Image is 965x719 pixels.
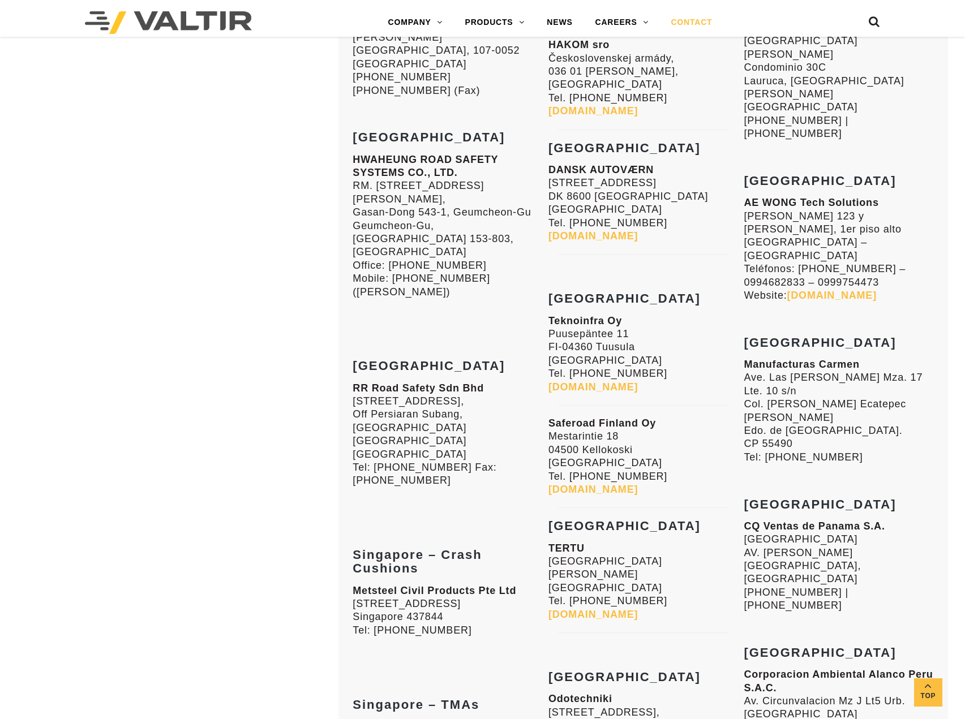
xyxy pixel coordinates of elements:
strong: [GEOGRAPHIC_DATA] [744,645,896,660]
a: PRODUCTS [454,11,536,34]
p: [STREET_ADDRESS], Off Persiaran Subang, [GEOGRAPHIC_DATA] [GEOGRAPHIC_DATA] [GEOGRAPHIC_DATA] Tel... [353,382,543,488]
strong: [GEOGRAPHIC_DATA] [744,497,896,511]
a: [DOMAIN_NAME] [787,290,877,301]
img: Valtir [85,11,252,34]
strong: TERTU [548,543,585,554]
strong: HWAHEUNG ROAD SAFETY SYSTEMS CO., LTD. [353,154,498,178]
strong: DANSK AUTOVÆRN [548,164,654,175]
strong: HAKOM sro [548,39,610,50]
strong: [GEOGRAPHIC_DATA] [548,519,701,533]
a: [DOMAIN_NAME] [548,484,638,495]
a: CONTACT [659,11,723,34]
a: [DOMAIN_NAME] [548,381,638,393]
span: Top [914,690,942,703]
a: Top [914,678,942,707]
strong: Metsteel Civil Products Pte Ltd [353,585,516,596]
strong: [GEOGRAPHIC_DATA] [744,335,896,350]
p: [PERSON_NAME] 123 y [PERSON_NAME], 1er piso alto [GEOGRAPHIC_DATA] – [GEOGRAPHIC_DATA] Teléfonos:... [744,196,934,302]
p: Puusepäntee 11 FI-04360 Tuusula [GEOGRAPHIC_DATA] Tel. [PHONE_NUMBER] [548,315,739,394]
a: NEWS [535,11,584,34]
a: COMPANY [377,11,454,34]
strong: [GEOGRAPHIC_DATA] [548,670,701,684]
a: CAREERS [584,11,660,34]
p: [GEOGRAPHIC_DATA][PERSON_NAME] Condominio 30C Lauruca, [GEOGRAPHIC_DATA][PERSON_NAME] [GEOGRAPHIC... [744,21,934,141]
strong: Saferoad Finland Oy [548,417,656,429]
strong: RR Road Safety Sdn Bhd [353,382,484,394]
p: RM. [STREET_ADDRESS][PERSON_NAME], Gasan-Dong 543-1, Geumcheon-Gu Geumcheon-Gu, [GEOGRAPHIC_DATA]... [353,153,543,299]
p: [GEOGRAPHIC_DATA] AV. [PERSON_NAME] [GEOGRAPHIC_DATA], [GEOGRAPHIC_DATA] [PHONE_NUMBER] | [PHONE_... [744,520,934,613]
a: [DOMAIN_NAME] [548,609,638,620]
p: Československej armády, 036 01 [PERSON_NAME], [GEOGRAPHIC_DATA] Tel. [PHONE_NUMBER] [548,38,739,118]
strong: CQ Ventas de Panama S.A. [744,520,885,532]
a: [DOMAIN_NAME] [548,230,638,242]
p: [STREET_ADDRESS] Singapore 437844 Tel: [PHONE_NUMBER] [353,584,543,638]
strong: Teknoinfra Oy [548,315,622,326]
a: [DOMAIN_NAME] [548,105,638,117]
strong: Manufacturas Carmen [744,359,859,370]
strong: [GEOGRAPHIC_DATA] [548,291,701,305]
p: [STREET_ADDRESS] DK 8600 [GEOGRAPHIC_DATA] [GEOGRAPHIC_DATA] Tel. [PHONE_NUMBER] [548,163,739,243]
strong: [GEOGRAPHIC_DATA] [744,174,896,188]
p: Ave. Las [PERSON_NAME] Mza. 17 Lte. 10 s/n Col. [PERSON_NAME] Ecatepec [PERSON_NAME] Edo. de [GEO... [744,358,934,464]
strong: [GEOGRAPHIC_DATA] [353,359,505,373]
p: Mestarintie 18 04500 Kellokoski [GEOGRAPHIC_DATA] Tel. [PHONE_NUMBER] [548,417,739,496]
strong: Singapore – TMAs [353,698,479,712]
strong: [GEOGRAPHIC_DATA] [548,141,701,155]
strong: Singapore – Crash Cushions [353,548,482,575]
strong: AE WONG Tech Solutions [744,197,878,208]
strong: Odotechniki [548,693,612,704]
strong: Corporacion Ambiental Alanco Peru S.A.C. [744,669,933,693]
strong: [GEOGRAPHIC_DATA] [353,130,505,144]
p: [GEOGRAPHIC_DATA][PERSON_NAME] [GEOGRAPHIC_DATA] Tel. [PHONE_NUMBER] [548,542,739,621]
